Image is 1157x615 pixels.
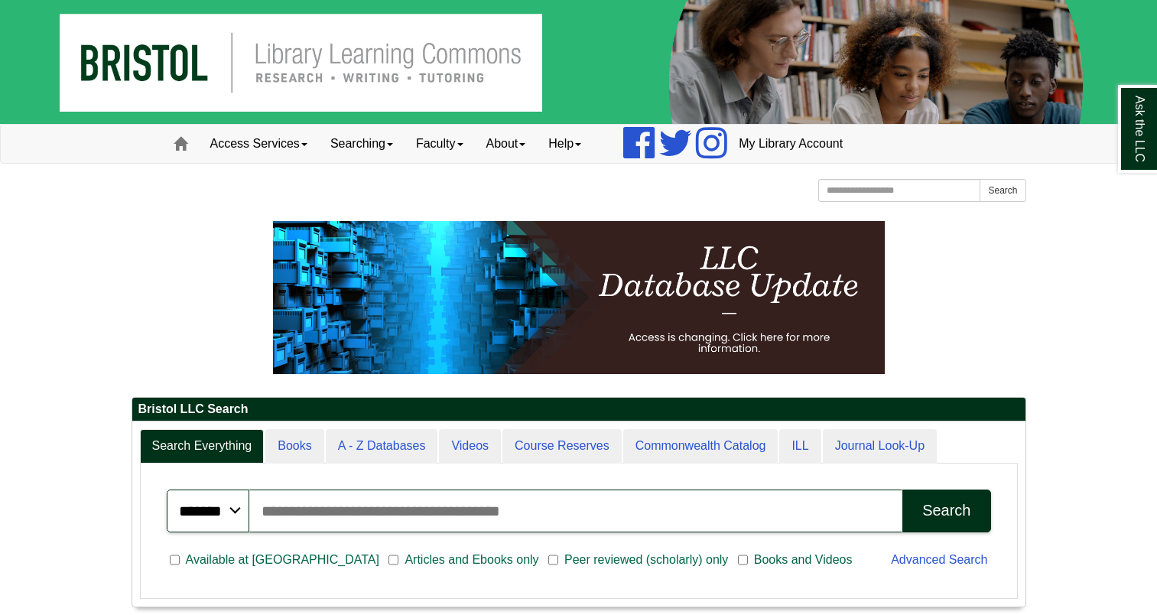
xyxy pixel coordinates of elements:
span: Peer reviewed (scholarly) only [558,551,734,569]
button: Search [980,179,1025,202]
span: Books and Videos [748,551,859,569]
a: Commonwealth Catalog [623,429,778,464]
a: A - Z Databases [326,429,438,464]
input: Books and Videos [738,553,748,567]
a: My Library Account [727,125,854,163]
img: HTML tutorial [273,221,885,374]
a: Help [537,125,593,163]
a: Faculty [405,125,475,163]
a: Search Everything [140,429,265,464]
input: Peer reviewed (scholarly) only [548,553,558,567]
a: Course Reserves [502,429,622,464]
a: ILL [779,429,821,464]
h2: Bristol LLC Search [132,398,1025,421]
button: Search [902,490,990,532]
a: Journal Look-Up [823,429,937,464]
span: Available at [GEOGRAPHIC_DATA] [180,551,385,569]
a: Advanced Search [891,553,987,566]
a: About [475,125,538,163]
input: Available at [GEOGRAPHIC_DATA] [170,553,180,567]
a: Videos [439,429,501,464]
a: Access Services [199,125,319,163]
a: Books [265,429,323,464]
a: Searching [319,125,405,163]
input: Articles and Ebooks only [388,553,398,567]
div: Search [922,502,970,519]
span: Articles and Ebooks only [398,551,544,569]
